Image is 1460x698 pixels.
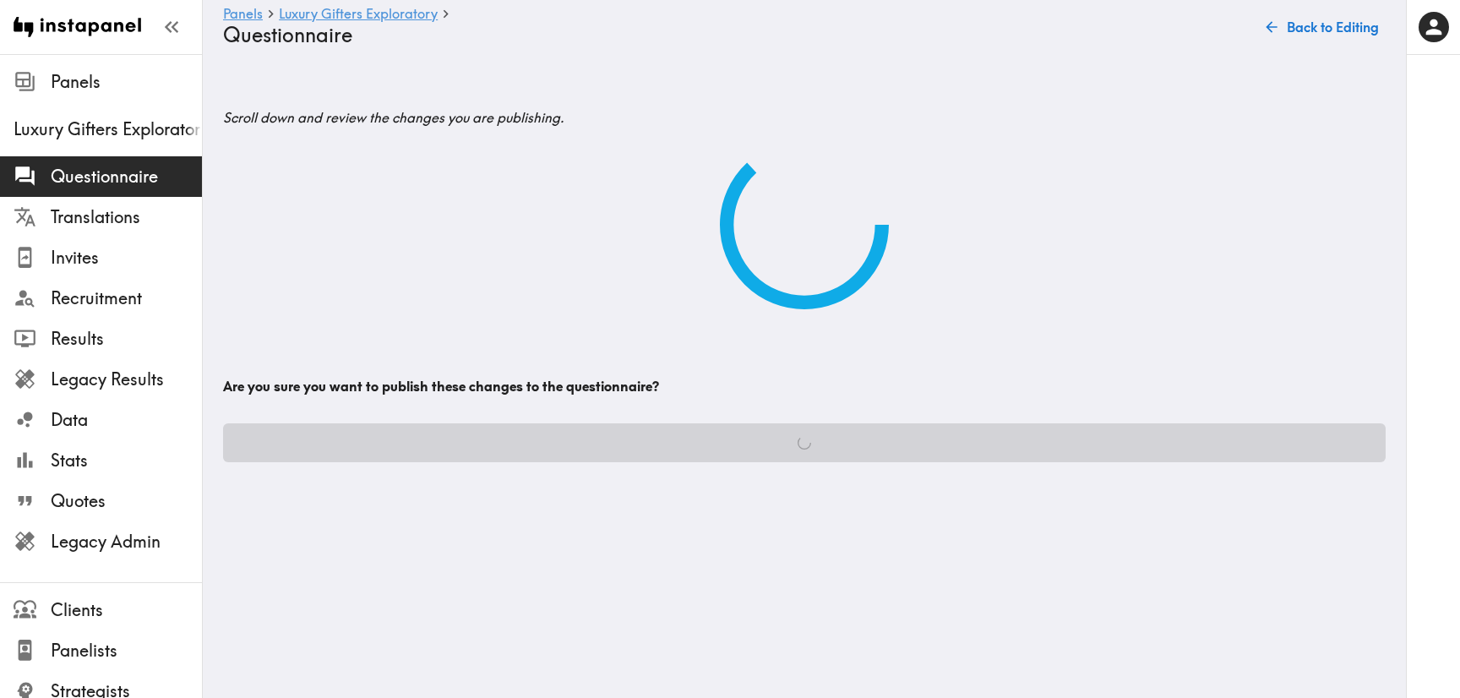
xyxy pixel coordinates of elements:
a: Panels [223,7,263,23]
span: Legacy Admin [51,530,202,553]
span: Recruitment [51,286,202,310]
span: Legacy Results [51,368,202,391]
span: Questionnaire [51,165,202,188]
h4: Questionnaire [223,23,1246,47]
span: Results [51,327,202,351]
span: Panels [51,70,202,94]
span: Quotes [51,489,202,513]
span: Invites [51,246,202,270]
span: Clients [51,598,202,622]
button: Back to Editing [1260,10,1386,44]
b: Are you sure you want to publish these changes to the questionnaire? [223,378,659,395]
a: Luxury Gifters Exploratory [279,7,438,23]
span: Translations [51,205,202,229]
h6: Scroll down and review the changes you are publishing. [223,81,1386,140]
span: Data [51,408,202,432]
span: Panelists [51,639,202,663]
span: Luxury Gifters Exploratory [14,117,202,141]
span: Stats [51,449,202,472]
